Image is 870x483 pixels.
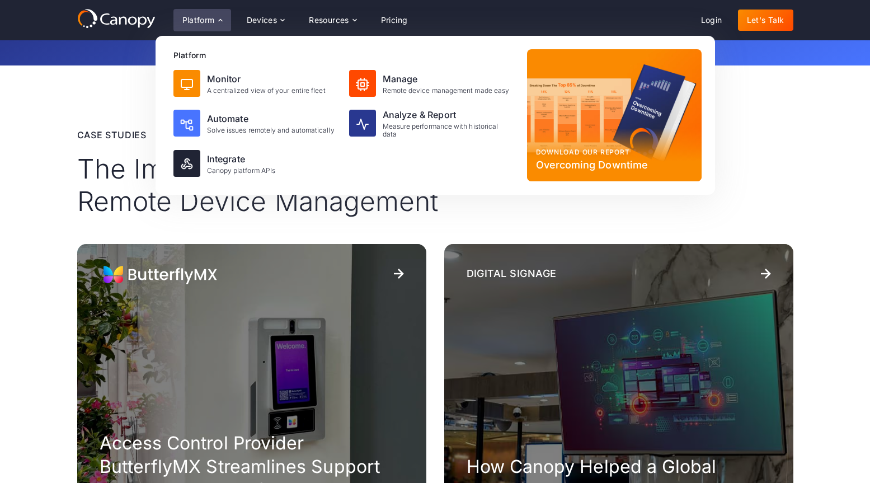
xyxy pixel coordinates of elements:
a: Download our reportOvercoming Downtime [527,49,702,181]
div: Devices [238,9,294,31]
div: Download our report [536,147,693,157]
div: Overcoming Downtime [536,157,693,172]
a: Pricing [372,10,417,31]
div: Platform [173,49,518,61]
div: Resources [300,9,365,31]
div: Canopy platform APIs [207,167,276,175]
div: Digital Signage [467,268,557,280]
a: Analyze & ReportMeasure performance with historical data [345,104,518,143]
div: Platform [173,9,231,31]
div: Analyze & Report [383,108,514,121]
div: Monitor [207,72,326,86]
div: Measure performance with historical data [383,123,514,139]
div: Integrate [207,152,276,166]
div: Remote device management made easy [383,87,510,95]
a: IntegrateCanopy platform APIs [169,146,342,181]
div: Resources [309,16,349,24]
a: ManageRemote device management made easy [345,65,518,101]
div: Platform [182,16,215,24]
a: AutomateSolve issues remotely and automatically [169,104,342,143]
a: MonitorA centralized view of your entire fleet [169,65,342,101]
a: Let's Talk [738,10,793,31]
a: Login [692,10,731,31]
div: Manage [383,72,510,86]
div: case studies [77,128,502,142]
div: Devices [247,16,278,24]
div: A centralized view of your entire fleet [207,87,326,95]
div: Automate [207,112,335,125]
nav: Platform [156,36,715,195]
div: Solve issues remotely and automatically [207,126,335,134]
h2: The Impact of Automating Remote Device Management [77,153,502,217]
